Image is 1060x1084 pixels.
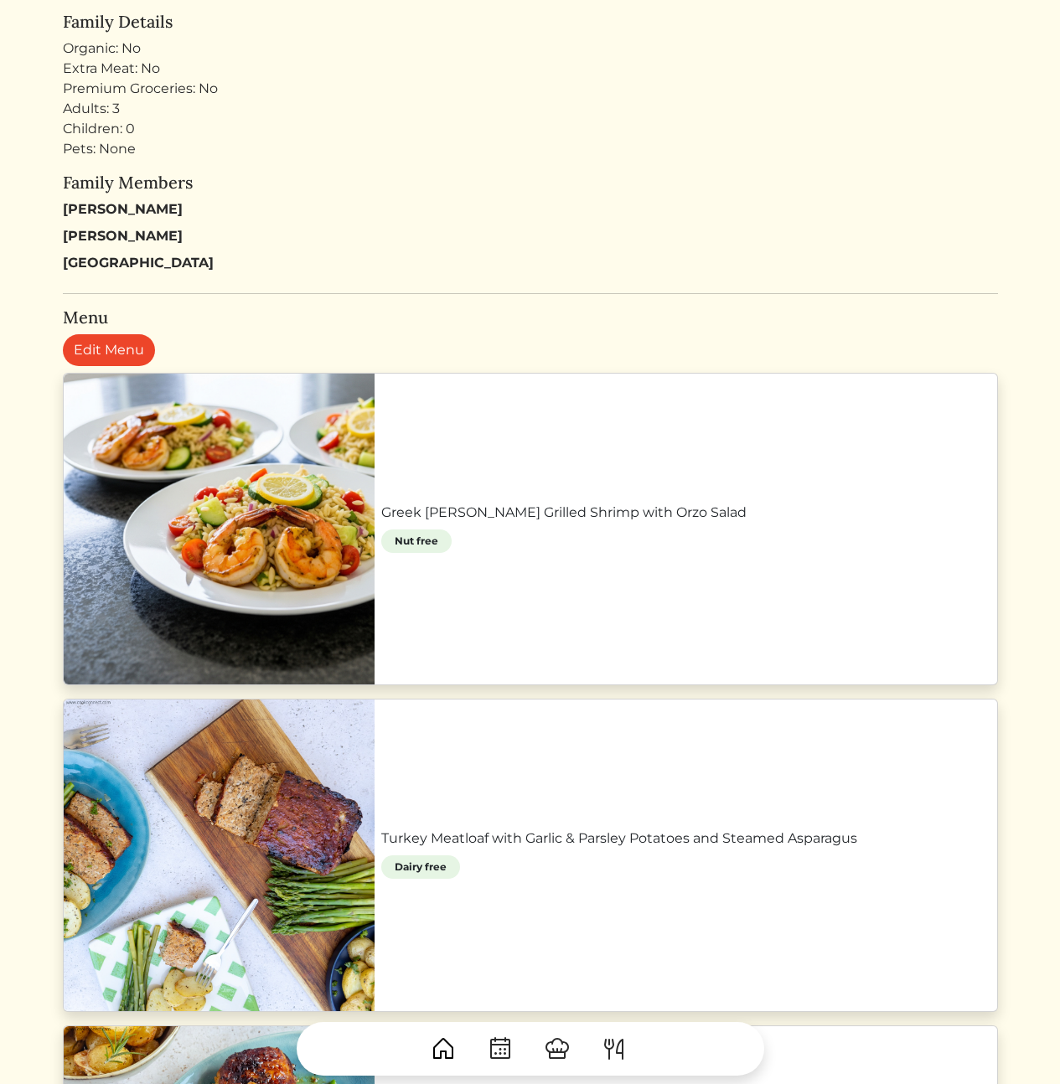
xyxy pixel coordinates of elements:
h5: Family Members [63,173,998,193]
div: Extra Meat: No [63,59,998,79]
h5: Menu [63,307,998,328]
div: Adults: 3 Children: 0 Pets: None [63,99,998,159]
a: Edit Menu [63,334,155,366]
a: Turkey Meatloaf with Garlic & Parsley Potatoes and Steamed Asparagus [381,828,990,849]
strong: [PERSON_NAME] [63,228,183,244]
strong: [GEOGRAPHIC_DATA] [63,255,214,271]
div: Organic: No [63,39,998,59]
img: ChefHat-a374fb509e4f37eb0702ca99f5f64f3b6956810f32a249b33092029f8484b388.svg [544,1035,571,1062]
a: Greek [PERSON_NAME] Grilled Shrimp with Orzo Salad [381,503,990,523]
img: House-9bf13187bcbb5817f509fe5e7408150f90897510c4275e13d0d5fca38e0b5951.svg [430,1035,457,1062]
div: Premium Groceries: No [63,79,998,99]
img: CalendarDots-5bcf9d9080389f2a281d69619e1c85352834be518fbc73d9501aef674afc0d57.svg [487,1035,514,1062]
img: ForkKnife-55491504ffdb50bab0c1e09e7649658475375261d09fd45db06cec23bce548bf.svg [601,1035,628,1062]
h5: Family Details [63,12,998,32]
strong: [PERSON_NAME] [63,201,183,217]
